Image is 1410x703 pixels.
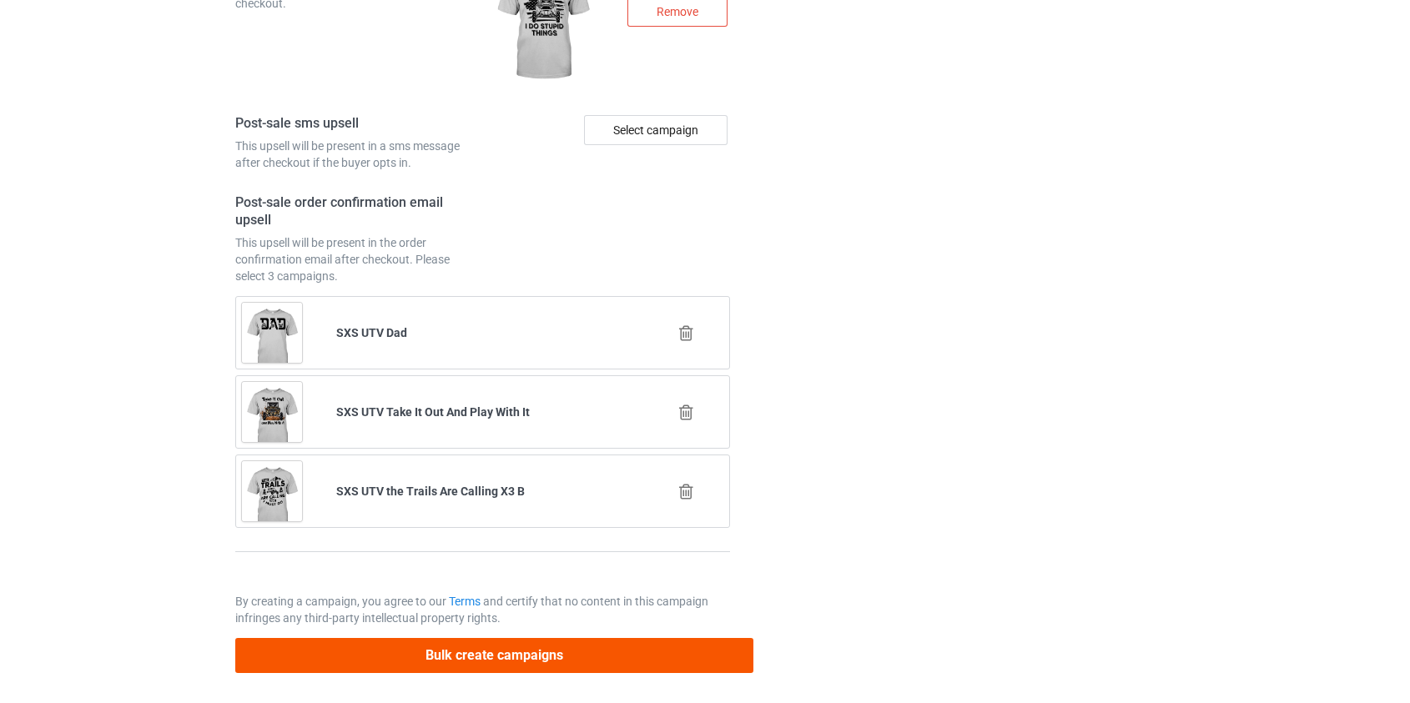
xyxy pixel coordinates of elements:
[336,485,525,498] b: SXS UTV the Trails Are Calling X3 B
[336,326,407,339] b: SXS UTV Dad
[235,194,477,228] h4: Post-sale order confirmation email upsell
[235,234,477,284] div: This upsell will be present in the order confirmation email after checkout. Please select 3 campa...
[336,405,530,419] b: SXS UTV Take It Out And Play With It
[235,138,477,171] div: This upsell will be present in a sms message after checkout if the buyer opts in.
[235,593,731,626] p: By creating a campaign, you agree to our and certify that no content in this campaign infringes a...
[584,115,728,145] div: Select campaign
[449,595,481,608] a: Terms
[235,638,754,672] button: Bulk create campaigns
[235,115,477,133] h4: Post-sale sms upsell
